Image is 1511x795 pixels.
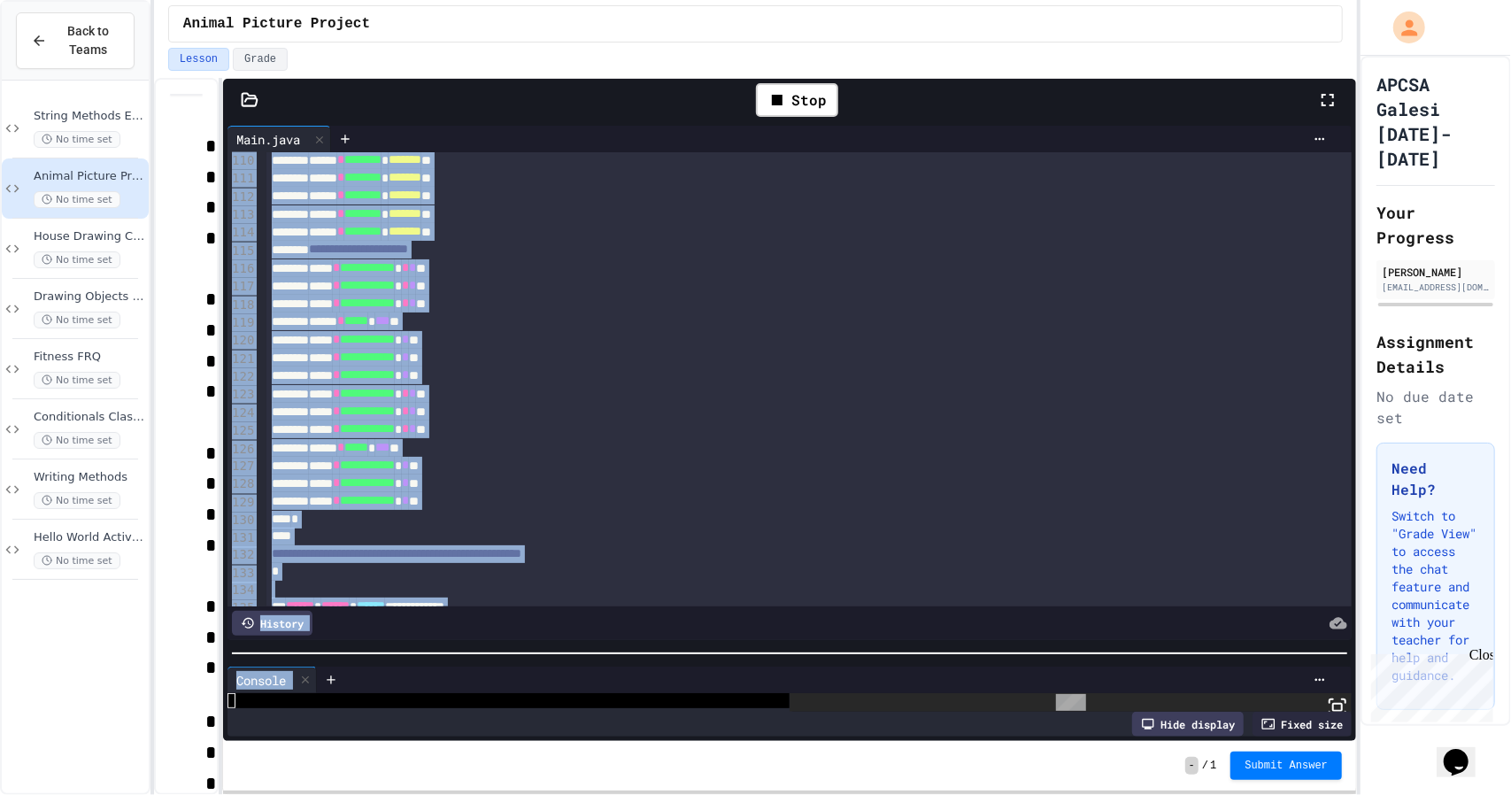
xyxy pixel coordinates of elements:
[227,152,257,170] div: 110
[227,422,257,440] div: 125
[227,459,257,476] div: 127
[34,229,145,244] span: House Drawing Classwork
[227,224,257,242] div: 114
[227,368,257,386] div: 122
[34,350,145,365] span: Fitness FRQ
[168,48,229,71] button: Lesson
[227,189,257,206] div: 112
[34,492,120,509] span: No time set
[227,386,257,404] div: 123
[227,314,257,332] div: 119
[227,600,257,618] div: 135
[16,12,135,69] button: Back to Teams
[1202,759,1208,773] span: /
[227,126,331,152] div: Main.java
[227,547,257,565] div: 132
[232,611,312,636] div: History
[227,260,257,278] div: 116
[34,109,145,124] span: String Methods Examples
[34,251,120,268] span: No time set
[1132,712,1244,737] div: Hide display
[1376,386,1495,428] div: No due date set
[34,289,145,305] span: Drawing Objects in Java - HW Playposit Code
[34,312,120,328] span: No time set
[7,7,122,112] div: Chat with us now!Close
[227,530,257,548] div: 131
[227,170,257,188] div: 111
[34,410,145,425] span: Conditionals Classwork
[227,583,257,600] div: 134
[34,372,120,389] span: No time set
[34,191,120,208] span: No time set
[1364,647,1493,722] iframe: chat widget
[1382,264,1490,280] div: [PERSON_NAME]
[227,495,257,513] div: 129
[227,332,257,350] div: 120
[1230,752,1342,780] button: Submit Answer
[34,169,145,184] span: Animal Picture Project
[227,441,257,459] div: 126
[227,206,257,224] div: 113
[1245,759,1328,773] span: Submit Answer
[34,470,145,485] span: Writing Methods
[183,13,370,35] span: Animal Picture Project
[1382,281,1490,294] div: [EMAIL_ADDRESS][DOMAIN_NAME]
[227,243,257,260] div: 115
[227,513,257,530] div: 130
[1210,759,1216,773] span: 1
[227,351,257,368] div: 121
[1185,757,1199,775] span: -
[227,566,257,583] div: 133
[58,22,119,59] span: Back to Teams
[1375,7,1430,48] div: My Account
[227,405,257,422] div: 124
[227,297,257,314] div: 118
[1253,712,1352,737] div: Fixed size
[34,432,120,449] span: No time set
[227,130,309,149] div: Main.java
[1376,329,1495,379] h2: Assignment Details
[1437,724,1493,777] iframe: chat widget
[233,48,288,71] button: Grade
[34,131,120,148] span: No time set
[1376,72,1495,171] h1: APCSA Galesi [DATE]-[DATE]
[1392,458,1480,500] h3: Need Help?
[227,671,295,690] div: Console
[34,530,145,545] span: Hello World Activity
[227,476,257,494] div: 128
[1392,507,1480,684] p: Switch to "Grade View" to access the chat feature and communicate with your teacher for help and ...
[227,667,317,693] div: Console
[756,83,838,117] div: Stop
[34,552,120,569] span: No time set
[227,278,257,296] div: 117
[1376,200,1495,250] h2: Your Progress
